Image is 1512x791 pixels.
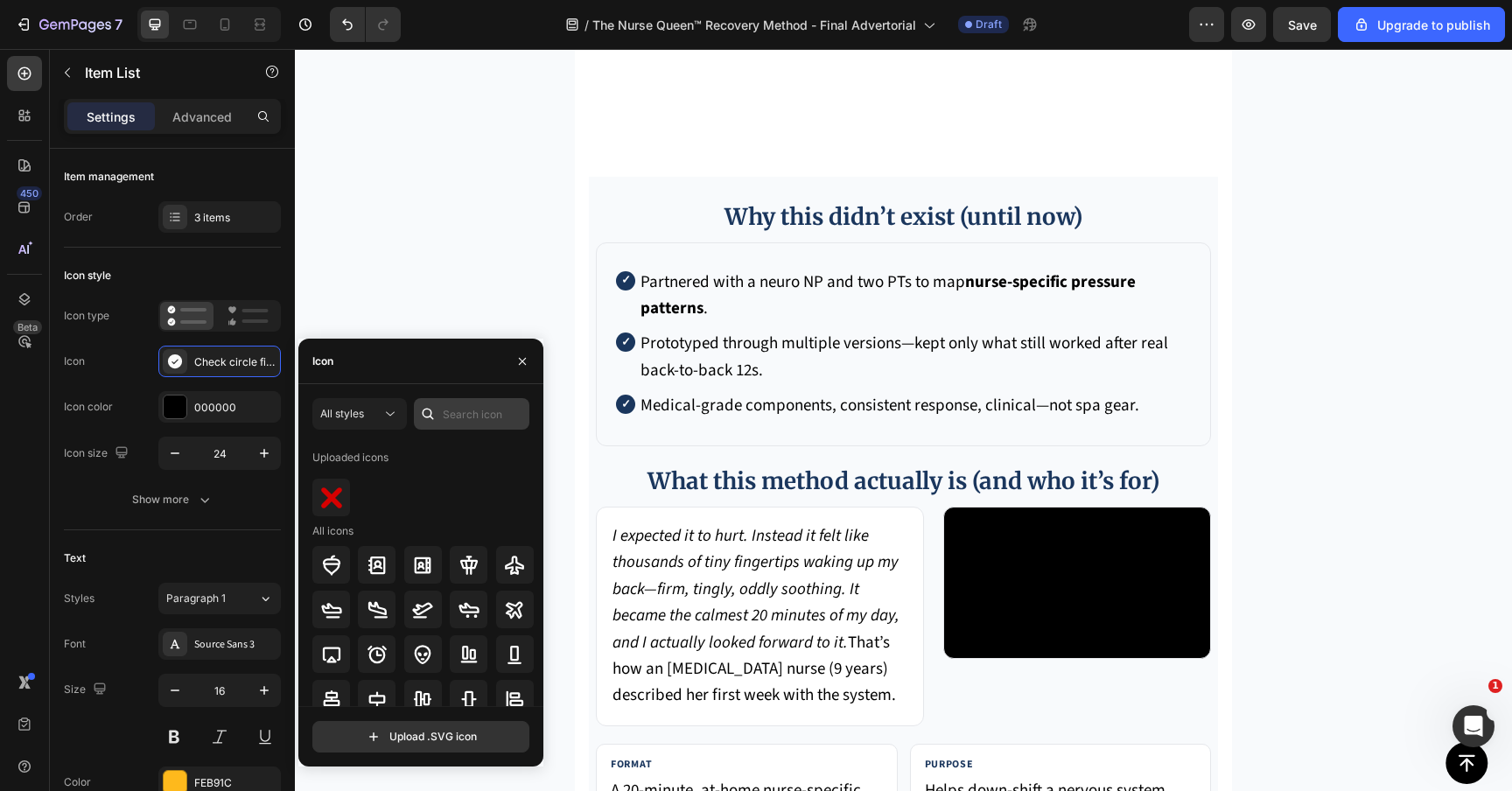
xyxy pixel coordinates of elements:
strong: nurse-specific pressure patterns [346,221,841,271]
div: Uploaded icons [312,444,388,472]
button: 7 [7,7,130,42]
div: Source Sans 3 [194,637,276,653]
em: I expected it to hurt. Instead it felt like thousands of tiny fingertips waking up my back—firm, ... [318,475,605,605]
button: Paragraph 1 [158,583,281,614]
p: 7 [115,14,122,35]
div: FEB91C [194,775,276,791]
div: Color [64,774,91,790]
div: 450 [17,186,42,200]
div: Font [64,636,86,652]
button: Save [1273,7,1331,42]
p: Settings [87,108,136,126]
div: 3 items [194,210,276,226]
span: The Nurse Queen™ Recovery Method - Final Advertorial [592,16,916,34]
div: Check circle filled [194,354,276,370]
div: Text [64,550,86,566]
div: Size [64,678,110,702]
button: Upgrade to publish [1338,7,1505,42]
span: All styles [320,407,364,420]
div: All icons [312,523,353,539]
div: Show more [132,491,213,508]
span: Paragraph 1 [166,591,226,606]
p: Item List [85,62,234,83]
div: Icon type [64,308,109,324]
div: Item management [64,169,154,185]
iframe: Design area [295,49,1512,791]
div: Order [64,209,93,225]
li: Prototyped through multiple versions—kept only what still worked after real back-to-back 12s. [321,282,896,335]
div: Upload .SVG icon [365,728,477,745]
span: 1 [1488,679,1502,693]
iframe: Intercom live chat [1452,705,1494,747]
div: Icon [312,353,333,369]
span: / [584,16,589,34]
div: Undo/Redo [330,7,401,42]
button: Upload .SVG icon [312,721,529,752]
div: Upgrade to publish [1353,16,1490,34]
li: Partnered with a neuro NP and two PTs to map . [321,220,896,274]
h2: Why this didn’t exist (until now) [301,154,916,183]
li: Medical-grade components, consistent response, clinical—not spa gear. [321,344,896,370]
button: Show more [64,484,281,515]
div: Icon color [64,399,113,415]
span: Draft [976,17,1002,32]
h2: What this method actually is (and who it’s for) [301,418,916,447]
p: Advanced [172,108,232,126]
div: 000000 [194,400,276,416]
div: Icon style [64,268,111,283]
div: Icon [64,353,85,369]
div: Beta [13,320,42,334]
div: Styles [64,591,94,606]
button: All styles [312,398,407,430]
span: Save [1288,17,1317,32]
div: Icon size [64,442,132,465]
input: Search icon [414,398,529,430]
p: That’s how an [MEDICAL_DATA] nurse (9 years) described her first week with the system. [318,474,612,661]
